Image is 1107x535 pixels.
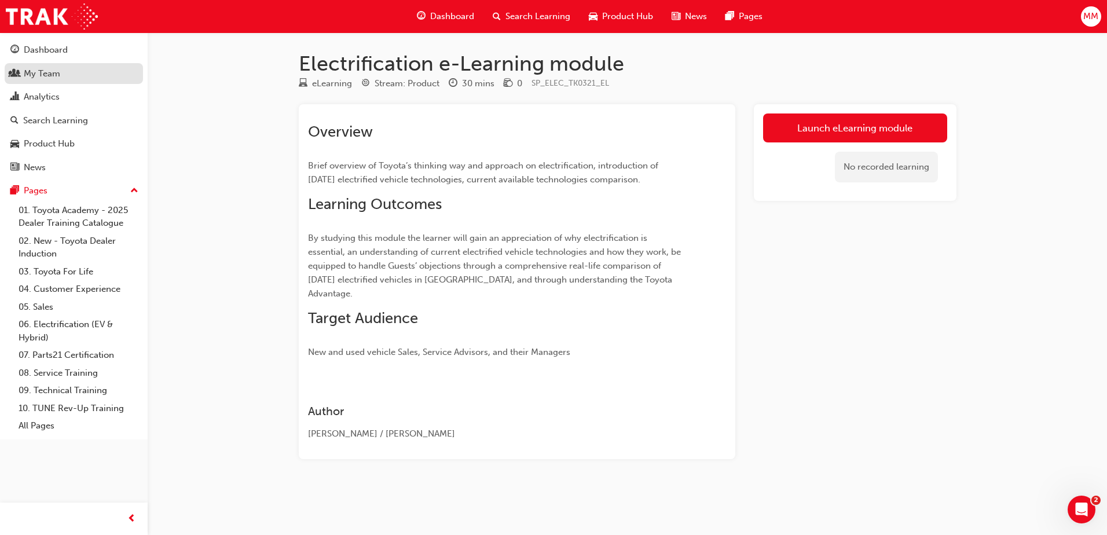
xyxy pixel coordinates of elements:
[462,77,494,90] div: 30 mins
[24,137,75,151] div: Product Hub
[14,232,143,263] a: 02. New - Toyota Dealer Induction
[10,69,19,79] span: people-icon
[430,10,474,23] span: Dashboard
[308,427,684,441] div: [PERSON_NAME] / [PERSON_NAME]
[483,5,580,28] a: search-iconSearch Learning
[14,298,143,316] a: 05. Sales
[10,163,19,173] span: news-icon
[5,37,143,180] button: DashboardMy TeamAnalyticsSearch LearningProduct HubNews
[685,10,707,23] span: News
[361,79,370,89] span: target-icon
[24,184,47,197] div: Pages
[1081,6,1101,27] button: MM
[517,77,522,90] div: 0
[10,45,19,56] span: guage-icon
[505,10,570,23] span: Search Learning
[408,5,483,28] a: guage-iconDashboard
[24,161,46,174] div: News
[10,186,19,196] span: pages-icon
[449,79,457,89] span: clock-icon
[308,233,683,299] span: By studying this module the learner will gain an appreciation of why electrification is essential...
[5,39,143,61] a: Dashboard
[308,405,684,418] h3: Author
[449,76,494,91] div: Duration
[130,184,138,199] span: up-icon
[14,417,143,435] a: All Pages
[10,139,19,149] span: car-icon
[662,5,716,28] a: news-iconNews
[531,78,609,88] span: Learning resource code
[308,347,570,357] span: New and used vehicle Sales, Service Advisors, and their Managers
[672,9,680,24] span: news-icon
[375,77,439,90] div: Stream: Product
[308,309,418,327] span: Target Audience
[23,114,88,127] div: Search Learning
[5,110,143,131] a: Search Learning
[308,123,373,141] span: Overview
[763,113,947,142] a: Launch eLearning module
[602,10,653,23] span: Product Hub
[5,86,143,108] a: Analytics
[299,79,307,89] span: learningResourceType_ELEARNING-icon
[24,90,60,104] div: Analytics
[1083,10,1098,23] span: MM
[835,152,938,182] div: No recorded learning
[14,280,143,298] a: 04. Customer Experience
[589,9,598,24] span: car-icon
[10,116,19,126] span: search-icon
[1068,496,1095,523] iframe: Intercom live chat
[504,79,512,89] span: money-icon
[6,3,98,30] img: Trak
[5,180,143,201] button: Pages
[14,201,143,232] a: 01. Toyota Academy - 2025 Dealer Training Catalogue
[24,43,68,57] div: Dashboard
[493,9,501,24] span: search-icon
[739,10,763,23] span: Pages
[14,263,143,281] a: 03. Toyota For Life
[127,512,136,526] span: prev-icon
[14,382,143,400] a: 09. Technical Training
[361,76,439,91] div: Stream
[299,51,956,76] h1: Electrification e-Learning module
[14,400,143,417] a: 10. TUNE Rev-Up Training
[308,195,442,213] span: Learning Outcomes
[312,77,352,90] div: eLearning
[14,364,143,382] a: 08. Service Training
[308,160,661,185] span: Brief overview of Toyota’s thinking way and approach on electrification, introduction of [DATE] e...
[5,157,143,178] a: News
[504,76,522,91] div: Price
[725,9,734,24] span: pages-icon
[580,5,662,28] a: car-iconProduct Hub
[716,5,772,28] a: pages-iconPages
[5,133,143,155] a: Product Hub
[1091,496,1101,505] span: 2
[14,346,143,364] a: 07. Parts21 Certification
[299,76,352,91] div: Type
[24,67,60,80] div: My Team
[417,9,426,24] span: guage-icon
[10,92,19,102] span: chart-icon
[5,63,143,85] a: My Team
[14,316,143,346] a: 06. Electrification (EV & Hybrid)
